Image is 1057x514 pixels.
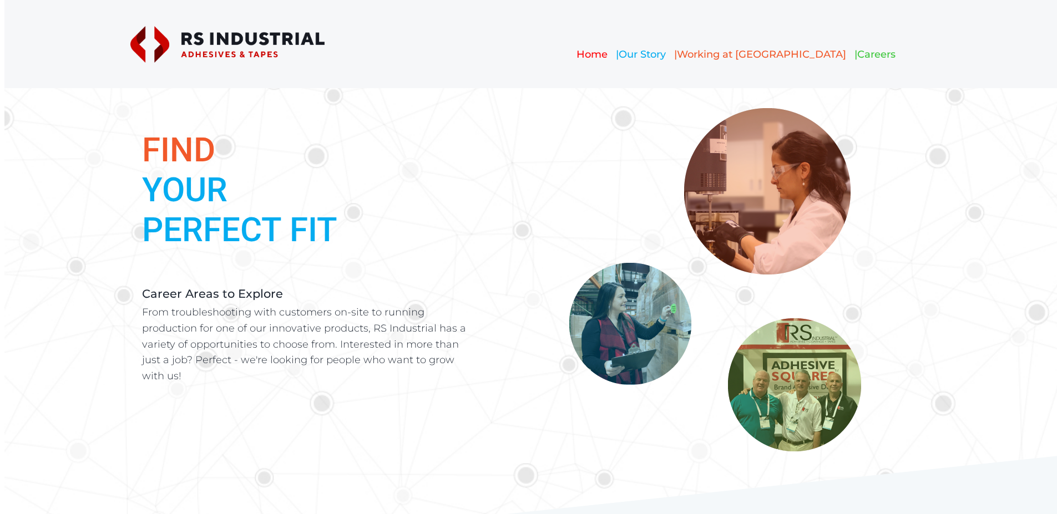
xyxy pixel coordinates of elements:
span: | [674,48,677,60]
span: PERFECT FIT [142,210,337,250]
span: | [854,48,857,60]
a: Working at [GEOGRAPHIC_DATA] [677,48,846,60]
img: rs-normal [130,26,325,63]
span: YOUR [142,170,227,210]
strong: Career Areas to Explore [142,287,283,301]
a: Home [576,48,608,60]
img: Bubbles_Careers [558,108,903,452]
span: | [616,48,619,60]
p: From troubleshooting with customers on-site to running production for one of our innovative produ... [142,304,468,384]
a: Careers [857,48,896,60]
a: Our Story [619,48,666,60]
span: FIND [142,130,215,170]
